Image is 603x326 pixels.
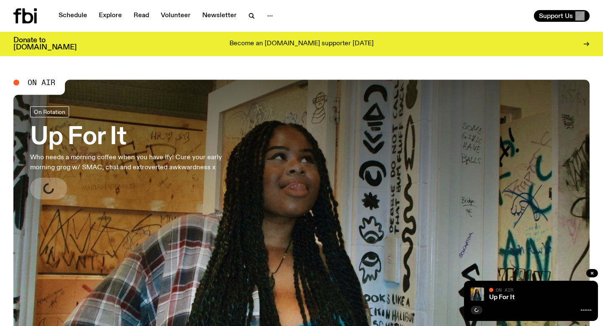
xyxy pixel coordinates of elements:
img: Ify - a Brown Skin girl with black braided twists, looking up to the side with her tongue stickin... [471,287,484,301]
a: Read [129,10,154,22]
a: Volunteer [156,10,196,22]
span: Support Us [539,12,573,20]
p: Become an [DOMAIN_NAME] supporter [DATE] [229,40,374,48]
button: Support Us [534,10,590,22]
a: Up For ItWho needs a morning coffee when you have Ify! Cure your early morning grog w/ SMAC, chat... [30,106,245,199]
a: Newsletter [197,10,242,22]
h3: Donate to [DOMAIN_NAME] [13,37,77,51]
a: Explore [94,10,127,22]
a: Schedule [54,10,92,22]
a: On Rotation [30,106,69,117]
p: Who needs a morning coffee when you have Ify! Cure your early morning grog w/ SMAC, chat and extr... [30,153,245,173]
h3: Up For It [30,126,245,149]
span: On Air [496,287,513,292]
span: On Rotation [34,109,65,115]
a: Up For It [489,294,515,301]
span: On Air [28,79,55,86]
